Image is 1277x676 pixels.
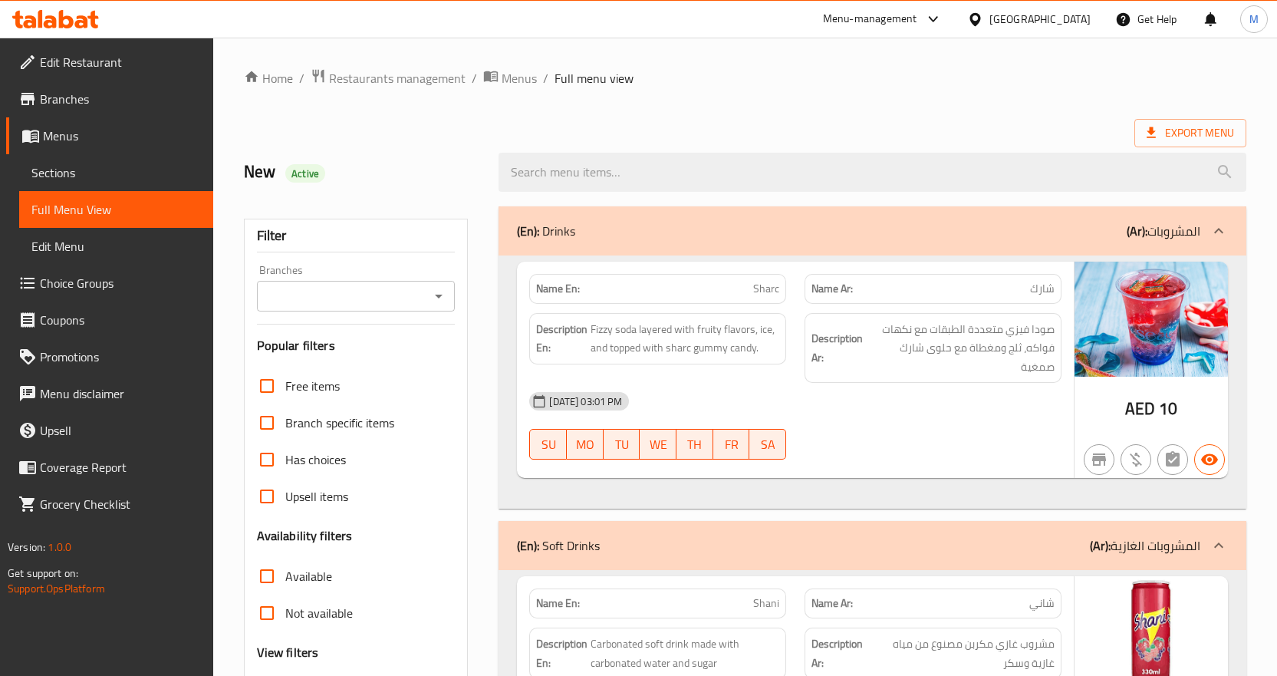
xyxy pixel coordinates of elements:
button: FR [713,429,750,460]
span: Branch specific items [285,414,394,432]
b: (En): [517,219,539,242]
span: Menus [43,127,201,145]
b: (Ar): [1090,534,1111,557]
a: Menus [483,68,537,88]
a: Edit Restaurant [6,44,213,81]
button: Available [1194,444,1225,475]
span: Restaurants management [329,69,466,87]
span: Export Menu [1147,124,1234,143]
span: MO [573,434,597,456]
span: Get support on: [8,563,78,583]
a: Restaurants management [311,68,466,88]
span: Full Menu View [31,200,201,219]
h3: View filters [257,644,319,661]
span: Shani [753,595,779,612]
span: Grocery Checklist [40,495,201,513]
span: Upsell [40,421,201,440]
button: Not has choices [1157,444,1188,475]
span: Not available [285,604,353,622]
h2: New [244,160,481,183]
div: Filter [257,219,456,252]
span: Menu disclaimer [40,384,201,403]
img: mmw_638923298121618576 [1075,262,1228,377]
span: Edit Restaurant [40,53,201,71]
b: (Ar): [1127,219,1147,242]
strong: Description En: [536,635,587,672]
span: Free items [285,377,340,395]
a: Menus [6,117,213,154]
span: SA [755,434,780,456]
span: Menus [502,69,537,87]
span: شارك [1030,281,1055,297]
button: TU [604,429,640,460]
button: Open [428,285,449,307]
p: المشروبات الغازية [1090,536,1200,555]
h3: Popular filters [257,337,456,354]
button: TH [676,429,713,460]
span: M [1249,11,1259,28]
span: Sharc [753,281,779,297]
strong: Name En: [536,595,580,612]
nav: breadcrumb [244,68,1246,88]
a: Coverage Report [6,449,213,486]
a: Choice Groups [6,265,213,302]
span: Fizzy soda layered with fruity flavors, ice, and topped with sharc gummy candy. [591,320,779,358]
h3: Availability filters [257,527,353,545]
span: TH [683,434,707,456]
div: (En): Drinks(Ar):المشروبات [499,206,1246,256]
a: Branches [6,81,213,117]
a: Home [244,69,293,87]
strong: Name Ar: [811,595,853,612]
button: MO [567,429,604,460]
a: Menu disclaimer [6,375,213,412]
li: / [472,69,477,87]
span: Promotions [40,348,201,366]
button: SU [529,429,567,460]
span: 1.0.0 [48,537,71,557]
strong: Name Ar: [811,281,853,297]
span: Edit Menu [31,237,201,256]
div: [GEOGRAPHIC_DATA] [989,11,1091,28]
li: / [543,69,548,87]
div: (En): Drinks(Ar):المشروبات [499,256,1246,509]
a: Sections [19,154,213,191]
span: Coverage Report [40,458,201,476]
p: المشروبات [1127,222,1200,240]
li: / [299,69,304,87]
span: SU [536,434,561,456]
span: WE [646,434,670,456]
a: Support.OpsPlatform [8,579,105,599]
div: Active [285,164,325,183]
span: AED [1125,394,1155,424]
strong: Description En: [536,320,587,358]
span: Export Menu [1134,119,1246,147]
a: Promotions [6,338,213,375]
span: Active [285,167,325,181]
span: Carbonated soft drink made with carbonated water and sugar [591,635,779,672]
span: Available [285,567,332,585]
span: Branches [40,90,201,108]
div: (En): Soft Drinks(Ar):المشروبات الغازية [499,521,1246,570]
button: Not branch specific item [1084,444,1114,475]
div: Menu-management [823,10,917,28]
button: SA [749,429,786,460]
span: 10 [1159,394,1177,424]
a: Edit Menu [19,228,213,265]
span: Coupons [40,311,201,329]
span: Version: [8,537,45,557]
span: صودا فيزي متعددة الطبقات مع نكهات فواكه، ثلج ومغطاة مع حلوى شارك صمغية [866,320,1055,377]
span: Upsell items [285,487,348,506]
span: شاني [1029,595,1055,612]
a: Coupons [6,302,213,338]
span: [DATE] 03:01 PM [543,394,628,409]
strong: Description Ar: [811,329,863,367]
strong: Name En: [536,281,580,297]
strong: Description Ar: [811,635,867,672]
span: Has choices [285,450,346,469]
a: Grocery Checklist [6,486,213,523]
span: Full menu view [555,69,634,87]
span: Sections [31,163,201,182]
span: FR [719,434,744,456]
a: Full Menu View [19,191,213,228]
p: Drinks [517,222,575,240]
